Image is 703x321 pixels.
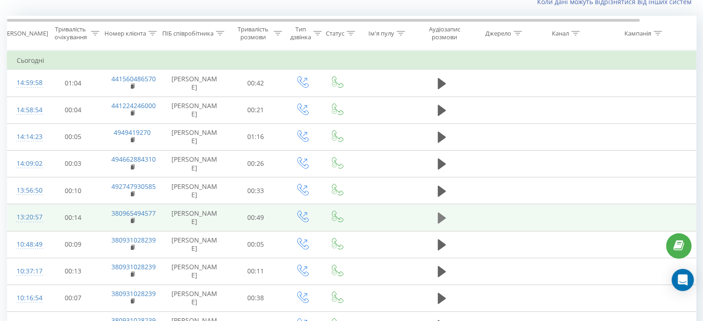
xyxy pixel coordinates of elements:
[162,204,227,231] td: [PERSON_NAME]
[227,258,285,285] td: 00:11
[227,70,285,97] td: 00:42
[162,231,227,258] td: [PERSON_NAME]
[290,25,311,41] div: Тип дзвінка
[227,204,285,231] td: 00:49
[17,101,35,119] div: 14:58:54
[1,30,48,37] div: [PERSON_NAME]
[552,30,569,37] div: Канал
[111,74,156,83] a: 441560486570
[17,262,35,280] div: 10:37:17
[162,177,227,204] td: [PERSON_NAME]
[111,262,156,271] a: 380931028239
[111,101,156,110] a: 441224246000
[162,70,227,97] td: [PERSON_NAME]
[17,289,35,307] div: 10:16:54
[162,150,227,177] td: [PERSON_NAME]
[17,74,35,92] div: 14:59:58
[17,208,35,226] div: 13:20:57
[111,209,156,218] a: 380965494577
[111,236,156,244] a: 380931028239
[227,150,285,177] td: 00:26
[235,25,271,41] div: Тривалість розмови
[624,30,651,37] div: Кампанія
[227,285,285,311] td: 00:38
[227,231,285,258] td: 00:05
[44,97,102,123] td: 00:04
[44,204,102,231] td: 00:14
[162,258,227,285] td: [PERSON_NAME]
[227,97,285,123] td: 00:21
[17,236,35,254] div: 10:48:49
[17,128,35,146] div: 14:14:23
[162,285,227,311] td: [PERSON_NAME]
[17,155,35,173] div: 14:09:02
[672,269,694,291] div: Open Intercom Messenger
[368,30,394,37] div: Ім'я пулу
[44,150,102,177] td: 00:03
[104,30,146,37] div: Номер клієнта
[111,155,156,164] a: 494662884310
[162,97,227,123] td: [PERSON_NAME]
[44,258,102,285] td: 00:13
[44,70,102,97] td: 01:04
[111,182,156,191] a: 492747930585
[227,123,285,150] td: 01:16
[485,30,511,37] div: Джерело
[162,123,227,150] td: [PERSON_NAME]
[326,30,344,37] div: Статус
[52,25,89,41] div: Тривалість очікування
[44,231,102,258] td: 00:09
[162,30,214,37] div: ПІБ співробітника
[114,128,151,137] a: 4949419270
[44,177,102,204] td: 00:10
[44,285,102,311] td: 00:07
[227,177,285,204] td: 00:33
[17,182,35,200] div: 13:56:50
[44,123,102,150] td: 00:05
[111,289,156,298] a: 380931028239
[422,25,467,41] div: Аудіозапис розмови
